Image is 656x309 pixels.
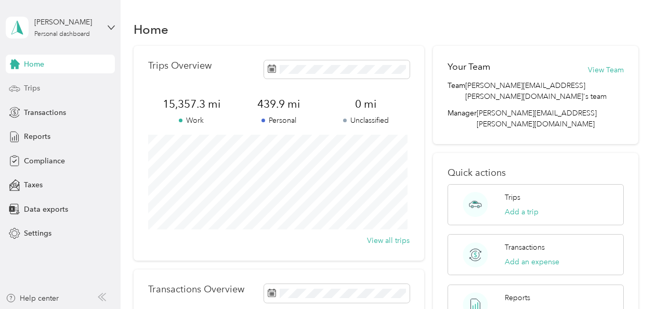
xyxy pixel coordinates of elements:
p: Unclassified [322,115,410,126]
span: Reports [24,131,50,142]
span: Data exports [24,204,68,215]
span: [PERSON_NAME][EMAIL_ADDRESS][PERSON_NAME][DOMAIN_NAME] [477,109,597,128]
iframe: Everlance-gr Chat Button Frame [598,251,656,309]
p: Work [148,115,235,126]
span: Settings [24,228,51,239]
p: Reports [505,292,530,303]
span: 439.9 mi [235,97,322,111]
span: Team [448,80,465,102]
button: View Team [588,65,624,75]
div: Personal dashboard [34,31,90,37]
span: [PERSON_NAME][EMAIL_ADDRESS][PERSON_NAME][DOMAIN_NAME]'s team [465,80,623,102]
span: Transactions [24,107,66,118]
span: Trips [24,83,40,94]
button: Add an expense [505,256,559,267]
p: Quick actions [448,168,623,178]
span: 15,357.3 mi [148,97,235,111]
button: Help center [6,293,59,304]
div: [PERSON_NAME] [34,17,99,28]
button: Add a trip [505,207,539,217]
h2: Your Team [448,60,490,73]
h1: Home [134,24,168,35]
span: Manager [448,108,477,130]
p: Transactions [505,242,545,253]
button: View all trips [367,235,410,246]
span: 0 mi [322,97,410,111]
p: Transactions Overview [148,284,244,295]
p: Trips [505,192,520,203]
p: Trips Overview [148,60,212,71]
span: Taxes [24,179,43,190]
span: Home [24,59,44,70]
p: Personal [235,115,322,126]
span: Compliance [24,156,65,166]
